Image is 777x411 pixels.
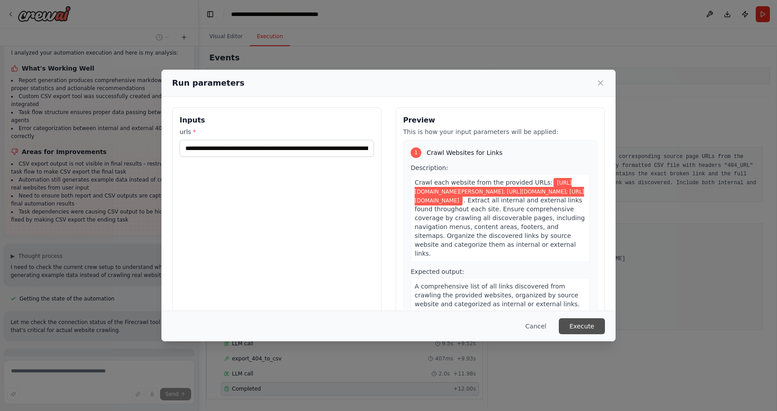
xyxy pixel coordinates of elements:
[415,178,584,205] span: Variable: urls
[180,127,374,136] label: urls
[415,283,580,334] span: A comprehensive list of all links discovered from crawling the provided websites, organized by so...
[403,115,597,126] h3: Preview
[411,268,464,275] span: Expected output:
[518,318,553,334] button: Cancel
[415,197,585,257] span: . Extract all internal and external links found throughout each site. Ensure comprehensive covera...
[403,127,597,136] p: This is how your input parameters will be applied:
[172,77,244,89] h2: Run parameters
[415,179,553,186] span: Crawl each website from the provided URLs:
[180,115,374,126] h3: Inputs
[559,318,605,334] button: Execute
[427,148,502,157] span: Crawl Websites for Links
[411,147,421,158] div: 1
[411,164,448,171] span: Description:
